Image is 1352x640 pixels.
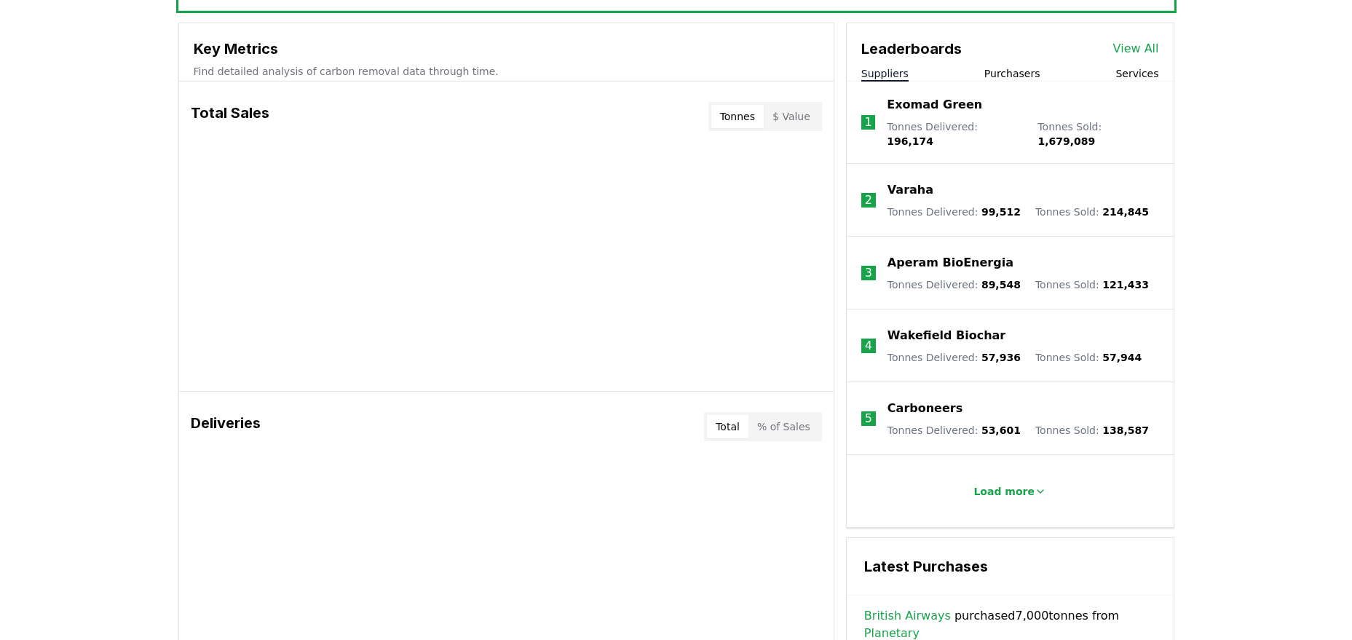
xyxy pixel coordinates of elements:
p: Find detailed analysis of carbon removal data through time. [194,64,819,79]
button: Suppliers [861,66,909,81]
p: Tonnes Delivered : [887,119,1023,149]
a: Exomad Green [887,96,982,114]
p: Tonnes Delivered : [888,423,1021,438]
a: British Airways [864,607,951,625]
p: Tonnes Sold : [1035,423,1149,438]
a: View All [1113,40,1159,58]
span: 121,433 [1102,279,1149,291]
button: % of Sales [748,415,819,438]
h3: Total Sales [191,102,269,131]
p: Tonnes Sold : [1037,119,1158,149]
p: Tonnes Delivered : [888,277,1021,292]
button: Total [707,415,748,438]
p: Tonnes Sold : [1035,350,1142,365]
a: Aperam BioEnergia [888,254,1013,272]
a: Wakefield Biochar [888,327,1005,344]
p: Tonnes Sold : [1035,277,1149,292]
a: Carboneers [888,400,962,417]
span: 89,548 [981,279,1021,291]
h3: Latest Purchases [864,556,1156,577]
p: 5 [865,410,872,427]
span: 57,936 [981,352,1021,363]
button: $ Value [764,105,819,128]
button: Purchasers [984,66,1040,81]
button: Tonnes [711,105,764,128]
span: 214,845 [1102,206,1149,218]
p: 1 [864,114,871,131]
p: Load more [973,484,1035,499]
button: Load more [962,477,1058,506]
a: Varaha [888,181,933,199]
span: 57,944 [1102,352,1142,363]
span: 53,601 [981,424,1021,436]
p: Tonnes Delivered : [888,205,1021,219]
span: 99,512 [981,206,1021,218]
button: Services [1115,66,1158,81]
h3: Key Metrics [194,38,819,60]
p: Tonnes Sold : [1035,205,1149,219]
p: 2 [865,191,872,209]
p: 3 [865,264,872,282]
p: Tonnes Delivered : [888,350,1021,365]
span: 138,587 [1102,424,1149,436]
h3: Leaderboards [861,38,962,60]
h3: Deliveries [191,412,261,441]
span: 1,679,089 [1037,135,1095,147]
p: 4 [865,337,872,355]
span: 196,174 [887,135,933,147]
